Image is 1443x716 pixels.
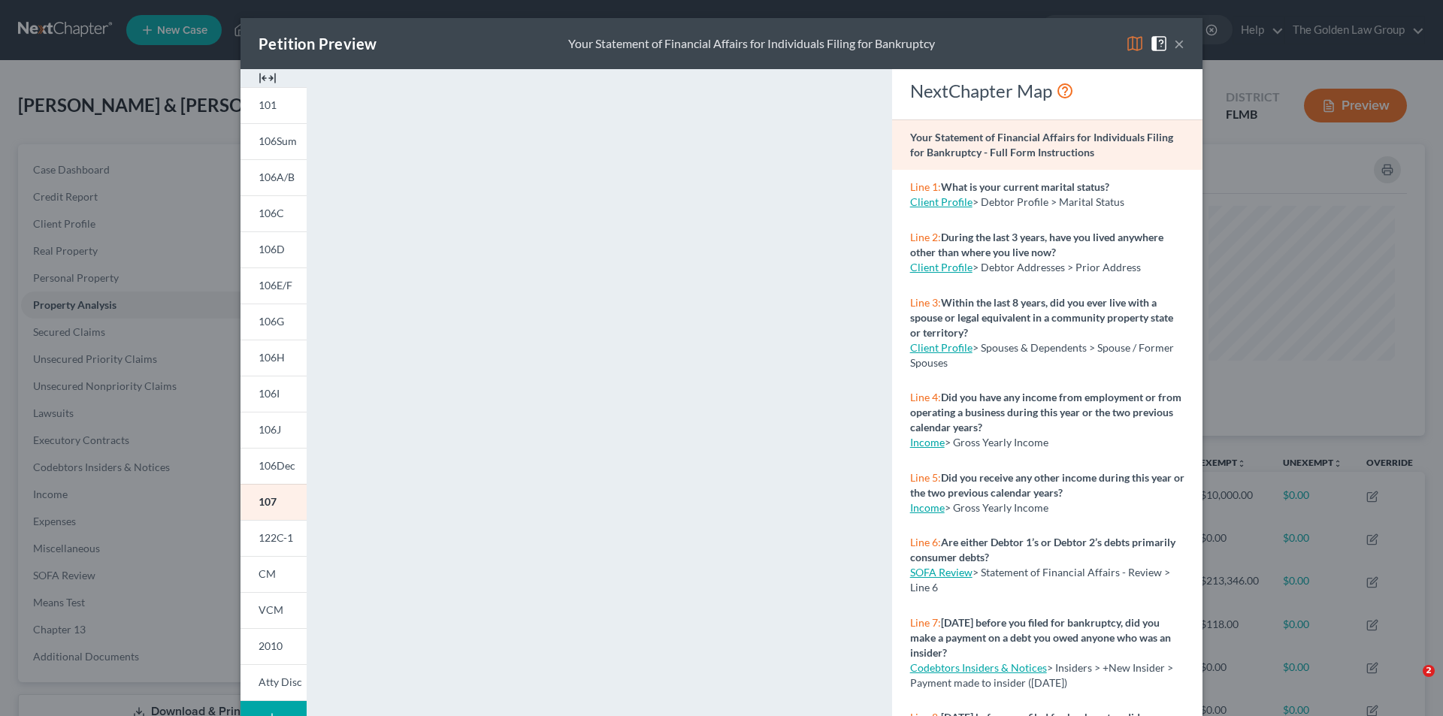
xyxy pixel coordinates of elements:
[259,243,285,255] span: 106D
[259,387,280,400] span: 106I
[240,159,307,195] a: 106A/B
[259,603,283,616] span: VCM
[910,79,1184,103] div: NextChapter Map
[910,231,941,243] span: Line 2:
[240,376,307,412] a: 106I
[259,531,293,544] span: 122C-1
[910,391,941,403] span: Line 4:
[259,495,277,508] span: 107
[910,296,1173,339] strong: Within the last 8 years, did you ever live with a spouse or legal equivalent in a community prope...
[945,436,1048,449] span: > Gross Yearly Income
[240,304,307,340] a: 106G
[910,436,945,449] a: Income
[240,592,307,628] a: VCM
[910,661,1173,689] span: > Insiders > +New Insider > Payment made to insider ([DATE])
[910,471,1184,499] strong: Did you receive any other income during this year or the two previous calendar years?
[910,261,973,273] a: Client Profile
[1423,665,1435,677] span: 2
[240,412,307,448] a: 106J
[240,195,307,231] a: 106C
[259,98,277,111] span: 101
[259,315,284,328] span: 106G
[910,501,945,514] a: Income
[1150,35,1168,53] img: help-close-5ba153eb36485ed6c1ea00a893f15db1cb9b99d6cae46e1a8edb6c62d00a1a76.svg
[910,471,941,484] span: Line 5:
[259,567,276,580] span: CM
[910,536,1175,563] strong: Are either Debtor 1’s or Debtor 2’s debts primarily consumer debts?
[910,195,973,208] a: Client Profile
[240,520,307,556] a: 122C-1
[1174,35,1184,53] button: ×
[910,231,1163,258] strong: During the last 3 years, have you lived anywhere other than where you live now?
[240,123,307,159] a: 106Sum
[910,566,973,579] a: SOFA Review
[910,616,1171,659] strong: [DATE] before you filed for bankruptcy, did you make a payment on a debt you owed anyone who was ...
[259,351,285,364] span: 106H
[240,231,307,267] a: 106D
[945,501,1048,514] span: > Gross Yearly Income
[910,391,1181,434] strong: Did you have any income from employment or from operating a business during this year or the two ...
[240,267,307,304] a: 106E/F
[240,448,307,484] a: 106Dec
[259,423,281,436] span: 106J
[240,87,307,123] a: 101
[910,131,1173,159] strong: Your Statement of Financial Affairs for Individuals Filing for Bankruptcy - Full Form Instructions
[259,69,277,87] img: expand-e0f6d898513216a626fdd78e52531dac95497ffd26381d4c15ee2fc46db09dca.svg
[259,33,377,54] div: Petition Preview
[973,195,1124,208] span: > Debtor Profile > Marital Status
[259,134,297,147] span: 106Sum
[910,661,1047,674] a: Codebtors Insiders & Notices
[910,180,941,193] span: Line 1:
[910,616,941,629] span: Line 7:
[259,207,284,219] span: 106C
[1126,35,1144,53] img: map-eea8200ae884c6f1103ae1953ef3d486a96c86aabb227e865a55264e3737af1f.svg
[910,341,973,354] a: Client Profile
[240,664,307,701] a: Atty Disc
[259,459,295,472] span: 106Dec
[240,340,307,376] a: 106H
[1392,665,1428,701] iframe: Intercom live chat
[568,35,935,53] div: Your Statement of Financial Affairs for Individuals Filing for Bankruptcy
[259,279,292,292] span: 106E/F
[973,261,1141,273] span: > Debtor Addresses > Prior Address
[240,628,307,664] a: 2010
[259,675,302,688] span: Atty Disc
[259,639,283,652] span: 2010
[240,556,307,592] a: CM
[910,341,1174,369] span: > Spouses & Dependents > Spouse / Former Spouses
[240,484,307,520] a: 107
[941,180,1109,193] strong: What is your current marital status?
[910,566,1170,594] span: > Statement of Financial Affairs - Review > Line 6
[910,536,941,548] span: Line 6:
[910,296,941,309] span: Line 3:
[259,171,295,183] span: 106A/B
